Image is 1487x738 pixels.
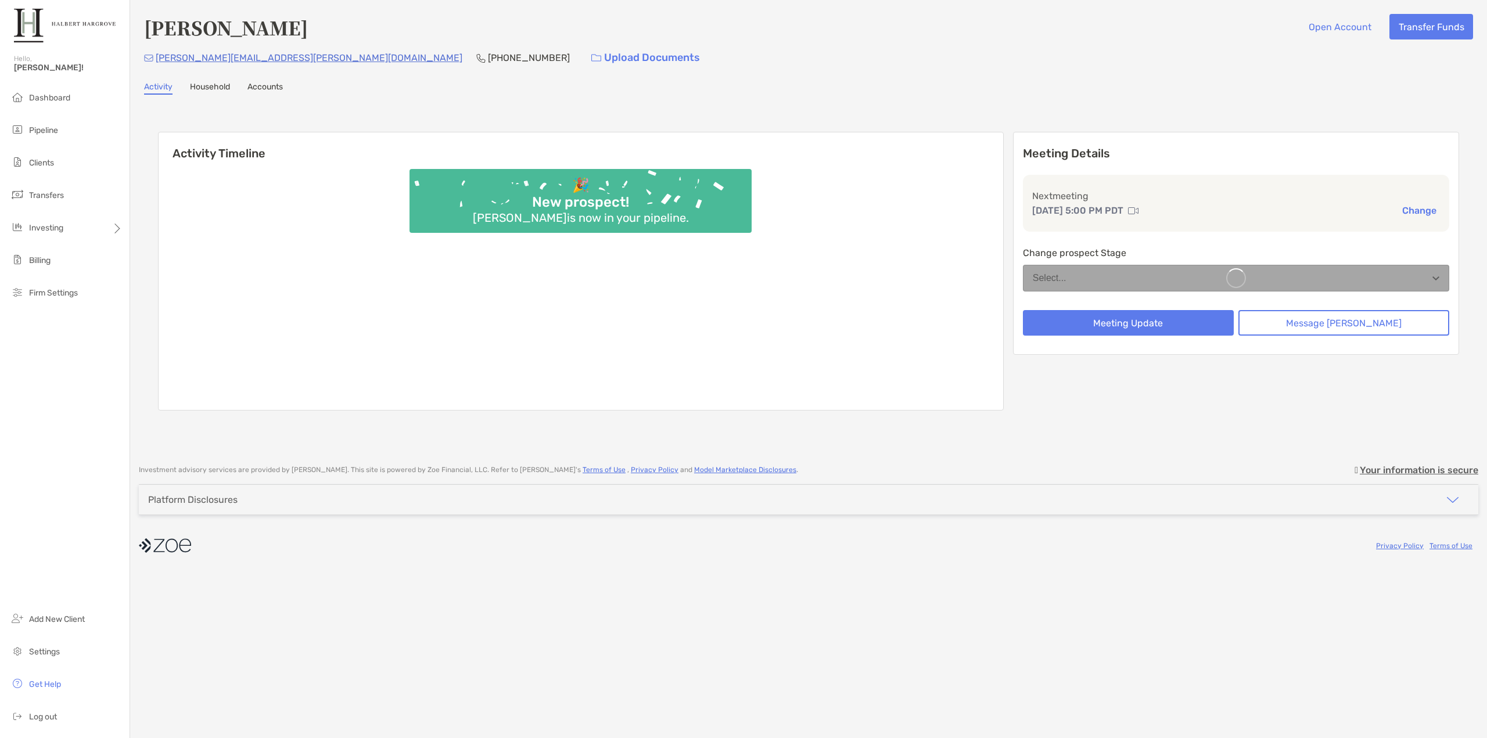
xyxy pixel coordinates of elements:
a: Accounts [247,82,283,95]
button: Message [PERSON_NAME] [1238,310,1449,336]
span: Settings [29,647,60,657]
a: Upload Documents [584,45,707,70]
a: Model Marketplace Disclosures [694,466,796,474]
p: [DATE] 5:00 PM PDT [1032,203,1123,218]
div: New prospect! [527,194,634,211]
h4: [PERSON_NAME] [144,14,308,41]
img: Phone Icon [476,53,486,63]
span: Billing [29,255,51,265]
button: Change [1399,204,1440,217]
img: icon arrow [1446,493,1460,507]
img: company logo [139,532,191,559]
span: Investing [29,223,63,233]
span: Dashboard [29,93,70,103]
a: Activity [144,82,173,95]
span: Clients [29,158,54,168]
img: transfers icon [10,188,24,201]
img: add_new_client icon [10,611,24,625]
div: Platform Disclosures [148,494,238,505]
button: Meeting Update [1023,310,1234,336]
p: [PERSON_NAME][EMAIL_ADDRESS][PERSON_NAME][DOMAIN_NAME] [156,51,462,65]
img: settings icon [10,644,24,658]
a: Privacy Policy [1376,542,1424,550]
button: Open Account [1299,14,1380,39]
button: Transfer Funds [1389,14,1473,39]
img: button icon [591,54,601,62]
span: Add New Client [29,614,85,624]
img: pipeline icon [10,123,24,136]
img: Zoe Logo [14,5,116,46]
h6: Activity Timeline [159,132,1003,160]
img: billing icon [10,253,24,267]
span: Transfers [29,190,64,200]
a: Terms of Use [1429,542,1472,550]
img: logout icon [10,709,24,723]
span: Firm Settings [29,288,78,298]
p: Meeting Details [1023,146,1449,161]
span: Pipeline [29,125,58,135]
p: [PHONE_NUMBER] [488,51,570,65]
p: Investment advisory services are provided by [PERSON_NAME] . This site is powered by Zoe Financia... [139,466,798,474]
img: Email Icon [144,55,153,62]
a: Household [190,82,230,95]
div: [PERSON_NAME] is now in your pipeline. [468,211,694,225]
div: 🎉 [567,177,594,194]
span: Log out [29,712,57,722]
a: Privacy Policy [631,466,678,474]
span: [PERSON_NAME]! [14,63,123,73]
a: Terms of Use [583,466,626,474]
p: Your information is secure [1360,465,1478,476]
span: Get Help [29,679,61,689]
p: Change prospect Stage [1023,246,1449,260]
img: communication type [1128,206,1138,215]
img: clients icon [10,155,24,169]
img: dashboard icon [10,90,24,104]
img: get-help icon [10,676,24,690]
img: firm-settings icon [10,285,24,299]
p: Next meeting [1032,189,1440,203]
img: investing icon [10,220,24,234]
